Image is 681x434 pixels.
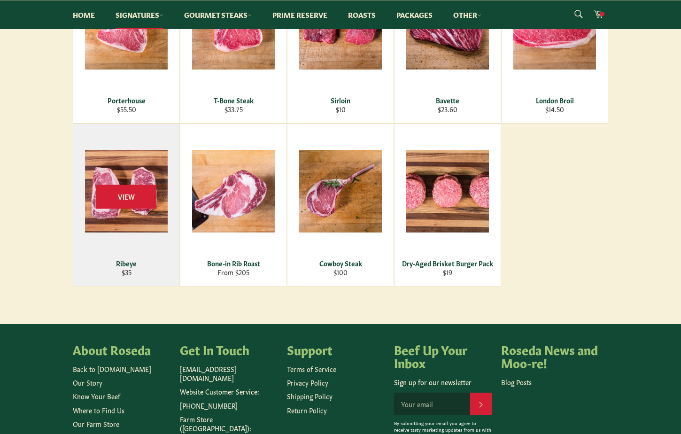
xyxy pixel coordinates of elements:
a: Packages [387,0,442,29]
div: Bavette [401,96,495,105]
p: Website Customer Service: [180,387,278,396]
div: $23.60 [401,105,495,114]
div: Sirloin [294,96,388,105]
h4: About Roseda [73,343,170,356]
div: Ribeye [79,259,174,268]
a: Prime Reserve [263,0,337,29]
h4: Beef Up Your Inbox [394,343,492,369]
input: Your email [394,393,470,415]
div: Dry-Aged Brisket Burger Pack [401,259,495,268]
a: Privacy Policy [287,378,328,387]
p: Farm Store ([GEOGRAPHIC_DATA]): [180,415,278,433]
p: [PHONE_NUMBER] [180,401,278,410]
div: London Broil [508,96,602,105]
div: $14.50 [508,105,602,114]
div: $55.50 [79,105,174,114]
a: Bone-in Rib Roast Bone-in Rib Roast From $205 [180,124,287,287]
a: Return Policy [287,405,327,415]
div: $33.75 [186,105,281,114]
a: Our Story [73,378,102,387]
a: Roasts [339,0,385,29]
img: Cowboy Steak [299,150,382,232]
h4: Roseda News and Moo-re! [501,343,599,369]
div: $19 [401,268,495,277]
h4: Support [287,343,385,356]
div: Cowboy Steak [294,259,388,268]
img: Dry-Aged Brisket Burger Pack [406,150,489,232]
p: [EMAIL_ADDRESS][DOMAIN_NAME] [180,364,278,383]
a: Back to [DOMAIN_NAME] [73,364,151,373]
div: From $205 [186,268,281,277]
p: Sign up for our newsletter [394,378,492,387]
div: $100 [294,268,388,277]
a: Shipping Policy [287,391,333,401]
span: View [96,185,156,209]
a: Home [63,0,104,29]
a: Signatures [106,0,173,29]
a: Blog Posts [501,377,532,387]
a: Our Farm Store [73,419,119,428]
a: Where to Find Us [73,405,124,415]
a: Cowboy Steak Cowboy Steak $100 [287,124,394,287]
div: Porterhouse [79,96,174,105]
a: Gourmet Steaks [175,0,261,29]
h4: Get In Touch [180,343,278,356]
a: Know Your Beef [73,391,120,401]
div: Bone-in Rib Roast [186,259,281,268]
a: Ribeye Ribeye $35 View [73,124,180,287]
a: Other [444,0,491,29]
a: Terms of Service [287,364,336,373]
a: Dry-Aged Brisket Burger Pack Dry-Aged Brisket Burger Pack $19 [394,124,501,287]
img: Bone-in Rib Roast [192,150,275,232]
div: $10 [294,105,388,114]
div: T-Bone Steak [186,96,281,105]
